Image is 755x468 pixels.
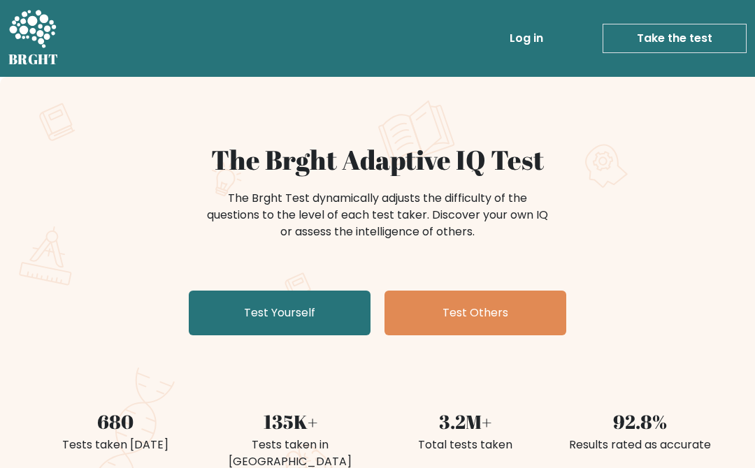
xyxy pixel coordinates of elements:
div: Results rated as accurate [561,437,719,453]
div: 680 [36,408,194,437]
a: Take the test [603,24,747,53]
h5: BRGHT [8,51,59,68]
div: 135K+ [211,408,369,437]
div: Total tests taken [386,437,544,453]
a: Test Yourself [189,291,371,335]
h1: The Brght Adaptive IQ Test [36,144,719,176]
div: 92.8% [561,408,719,437]
div: 3.2M+ [386,408,544,437]
a: BRGHT [8,6,59,71]
a: Log in [504,24,549,52]
div: The Brght Test dynamically adjusts the difficulty of the questions to the level of each test take... [203,190,552,240]
a: Test Others [384,291,566,335]
div: Tests taken [DATE] [36,437,194,453]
